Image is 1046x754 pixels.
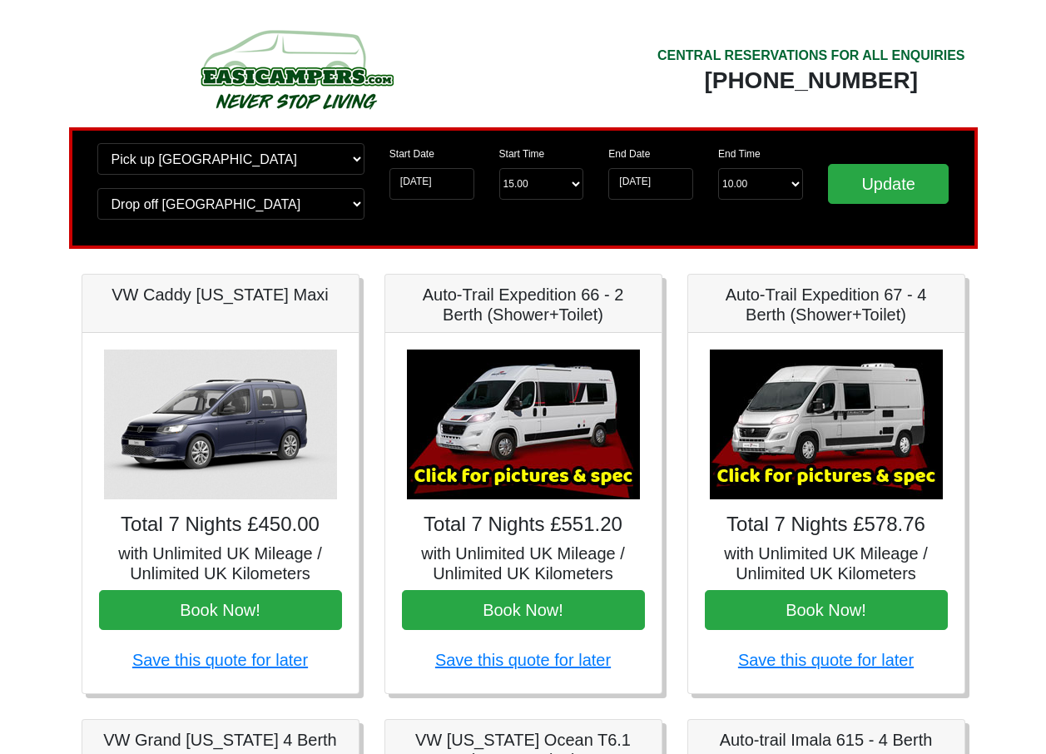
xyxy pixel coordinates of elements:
[657,46,965,66] div: CENTRAL RESERVATIONS FOR ALL ENQUIRIES
[435,651,611,669] a: Save this quote for later
[389,146,434,161] label: Start Date
[705,513,948,537] h4: Total 7 Nights £578.76
[402,285,645,325] h5: Auto-Trail Expedition 66 - 2 Berth (Shower+Toilet)
[499,146,545,161] label: Start Time
[402,590,645,630] button: Book Now!
[402,513,645,537] h4: Total 7 Nights £551.20
[657,66,965,96] div: [PHONE_NUMBER]
[710,350,943,499] img: Auto-Trail Expedition 67 - 4 Berth (Shower+Toilet)
[389,168,474,200] input: Start Date
[608,146,650,161] label: End Date
[705,730,948,750] h5: Auto-trail Imala 615 - 4 Berth
[738,651,914,669] a: Save this quote for later
[608,168,693,200] input: Return Date
[402,543,645,583] h5: with Unlimited UK Mileage / Unlimited UK Kilometers
[138,23,454,115] img: campers-checkout-logo.png
[99,590,342,630] button: Book Now!
[99,543,342,583] h5: with Unlimited UK Mileage / Unlimited UK Kilometers
[99,285,342,305] h5: VW Caddy [US_STATE] Maxi
[705,285,948,325] h5: Auto-Trail Expedition 67 - 4 Berth (Shower+Toilet)
[104,350,337,499] img: VW Caddy California Maxi
[99,513,342,537] h4: Total 7 Nights £450.00
[718,146,761,161] label: End Time
[828,164,949,204] input: Update
[705,543,948,583] h5: with Unlimited UK Mileage / Unlimited UK Kilometers
[99,730,342,750] h5: VW Grand [US_STATE] 4 Berth
[705,590,948,630] button: Book Now!
[132,651,308,669] a: Save this quote for later
[407,350,640,499] img: Auto-Trail Expedition 66 - 2 Berth (Shower+Toilet)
